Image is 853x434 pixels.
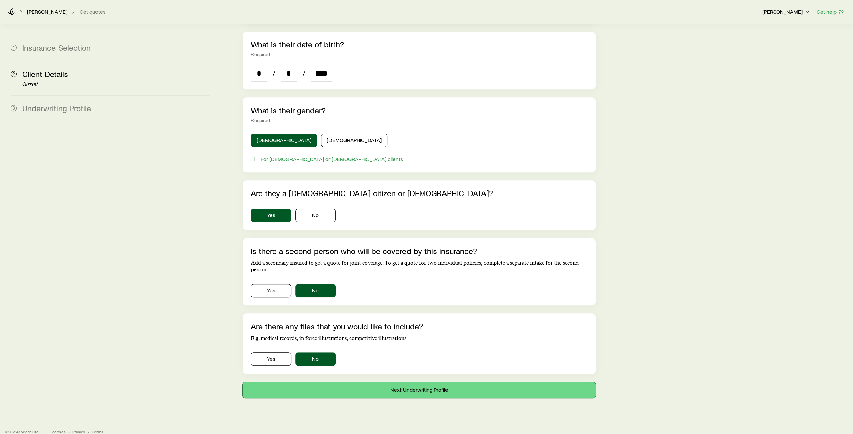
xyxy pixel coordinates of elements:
p: Are there any files that you would like to include? [251,321,588,331]
button: Yes [251,209,291,222]
p: Is there a second person who will be covered by this insurance? [251,246,588,256]
button: [DEMOGRAPHIC_DATA] [321,134,387,147]
button: No [295,352,336,366]
p: [PERSON_NAME] [762,8,811,15]
p: Add a secondary insured to get a quote for joint coverage. To get a quote for two individual poli... [251,260,588,273]
div: For [DEMOGRAPHIC_DATA] or [DEMOGRAPHIC_DATA] clients [261,156,403,162]
div: Required [251,52,588,57]
span: Insurance Selection [22,43,91,52]
span: / [300,69,308,78]
p: What is their gender? [251,105,588,115]
button: Get help [816,8,845,16]
p: Are they a [DEMOGRAPHIC_DATA] citizen or [DEMOGRAPHIC_DATA]? [251,188,588,198]
p: [PERSON_NAME] [27,8,67,15]
div: Required [251,118,588,123]
button: No [295,284,336,297]
span: 3 [11,105,17,111]
button: [PERSON_NAME] [762,8,811,16]
button: Yes [251,352,291,366]
span: / [270,69,278,78]
button: Yes [251,284,291,297]
button: No [295,209,336,222]
span: Underwriting Profile [22,103,91,113]
span: 2 [11,71,17,77]
p: Current [22,82,210,87]
p: What is their date of birth? [251,40,588,49]
button: Get quotes [79,9,106,15]
span: Client Details [22,69,68,79]
span: 1 [11,45,17,51]
button: For [DEMOGRAPHIC_DATA] or [DEMOGRAPHIC_DATA] clients [251,155,403,163]
p: E.g. medical records, in force illustrations, competitive illustrations [251,335,588,342]
button: Next: Underwriting Profile [243,382,596,398]
button: [DEMOGRAPHIC_DATA] [251,134,317,147]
